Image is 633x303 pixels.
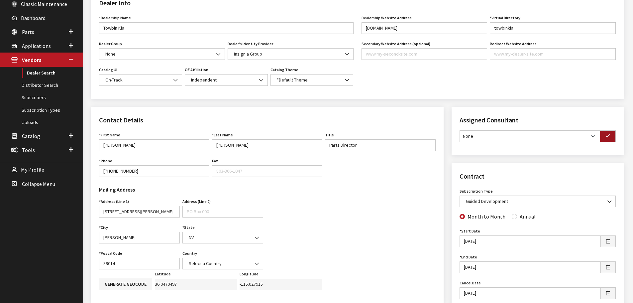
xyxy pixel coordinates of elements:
[189,76,264,83] span: Independent
[21,167,44,173] span: My Profile
[185,74,268,86] span: Independent
[600,235,616,247] button: Open date picker
[212,158,218,164] label: Fax
[490,15,520,21] label: *Virtual Directory
[103,51,221,58] span: None
[460,280,481,286] label: Cancel Date
[187,260,259,267] span: Select a Country
[362,22,487,34] input: www.my-dealer-site.com
[212,139,322,151] input: Doe
[103,76,178,83] span: On-Track
[212,132,233,138] label: Last Name
[99,74,182,86] span: On-Track
[362,41,430,47] label: Secondary Website Address (optional)
[99,67,117,73] label: Catalog UI
[600,261,616,273] button: Open date picker
[99,206,180,218] input: 153 South Oakland Avenue
[270,67,298,73] label: Catalog Theme
[22,43,51,49] span: Applications
[99,225,108,230] label: City
[182,225,195,230] label: State
[232,51,349,58] span: Insignia Group
[99,15,131,21] label: *Dealership Name
[460,196,616,207] span: Guided Development
[22,147,35,153] span: Tools
[22,181,55,187] span: Collapse Menu
[460,287,601,299] input: M/d/yyyy
[182,206,263,218] input: PO Box 000
[490,22,616,34] input: site-name
[22,29,34,35] span: Parts
[99,250,122,256] label: Postal Code
[99,132,120,138] label: First Name
[240,271,259,277] label: Longitude
[460,115,616,125] h2: Assigned Consultant
[490,41,537,47] label: Redirect Website Address
[99,258,180,269] input: 29730
[21,15,46,21] span: Dashboard
[468,213,505,221] label: Month to Month
[99,165,209,177] input: 888-579-4458
[99,199,129,205] label: Address (Line 1)
[460,261,601,273] input: M/d/yyyy
[182,199,211,205] label: Address (Line 2)
[460,188,493,194] label: Subscription Type
[275,76,349,83] span: *Default Theme
[460,171,616,181] h2: Contract
[182,232,263,243] span: NV
[362,15,412,21] label: Dealership Website Address
[464,198,611,205] span: Guided Development
[460,228,480,234] label: Start Date
[270,74,354,86] span: *Default Theme
[185,67,208,73] label: OE Affiliation
[99,22,354,34] input: My Dealer
[99,186,263,194] h3: Mailing Address
[21,1,67,7] span: Classic Maintenance
[600,287,616,299] button: Open date picker
[325,139,435,151] input: Manager
[490,48,616,60] input: www.my-dealer-site.com
[99,48,225,60] span: None
[187,234,259,241] span: NV
[182,250,197,256] label: Country
[99,115,436,125] h2: Contact Details
[325,132,334,138] label: Title
[99,139,209,151] input: John
[99,278,152,290] button: Generate geocode
[520,213,536,221] label: Annual
[99,41,122,47] label: Dealer Group
[182,258,263,269] span: Select a Country
[460,235,601,247] input: M/d/yyyy
[228,41,273,47] label: Dealer's Identity Provider
[99,232,180,243] input: Rock Hill
[362,48,487,60] input: www.my-second-site.com
[99,158,112,164] label: Phone
[600,130,616,142] button: Assign selected Consultant
[22,133,40,139] span: Catalog
[155,271,171,277] label: Latitude
[22,57,41,64] span: Vendors
[460,254,477,260] label: End Date
[228,48,354,60] span: Insignia Group
[212,165,322,177] input: 803-366-1047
